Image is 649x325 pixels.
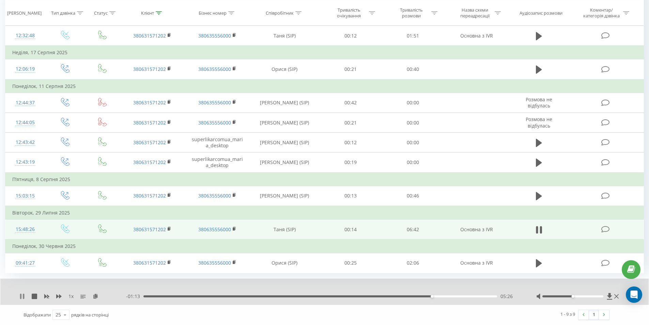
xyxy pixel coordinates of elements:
td: 00:14 [320,220,382,240]
td: 01:51 [382,26,444,46]
td: 00:21 [320,59,382,79]
td: 00:00 [382,133,444,152]
a: 380631571202 [133,32,166,39]
div: Назва схеми переадресації [457,7,493,19]
div: Бізнес номер [199,10,227,16]
span: - 01:13 [126,293,143,300]
div: Open Intercom Messenger [626,286,642,303]
div: 25 [56,311,61,318]
td: superlikarcomua_maria_desktop [185,133,249,152]
div: 12:44:05 [12,116,38,129]
div: 09:41:27 [12,256,38,270]
div: 15:48:26 [12,223,38,236]
span: 05:26 [500,293,513,300]
td: 00:25 [320,253,382,273]
td: [PERSON_NAME] (SIP) [250,113,320,133]
div: Коментар/категорія дзвінка [582,7,621,19]
div: Тип дзвінка [51,10,75,16]
td: 00:21 [320,113,382,133]
td: Основна з IVR [444,253,509,273]
td: 00:00 [382,113,444,133]
td: Основна з IVR [444,26,509,46]
td: Таня (SIP) [250,26,320,46]
div: Accessibility label [431,295,433,298]
div: [PERSON_NAME] [7,10,42,16]
td: [PERSON_NAME] (SIP) [250,93,320,113]
td: 00:13 [320,186,382,206]
td: Орися (SIP) [250,59,320,79]
td: 00:42 [320,93,382,113]
td: Понеділок, 30 Червня 2025 [5,239,644,253]
div: Статус [94,10,108,16]
td: 00:46 [382,186,444,206]
td: Орися (SIP) [250,253,320,273]
div: Клієнт [141,10,154,16]
a: 380631571202 [133,159,166,165]
a: 380631571202 [133,99,166,106]
a: 380631571202 [133,260,166,266]
span: 1 x [68,293,74,300]
span: Розмова не відбулась [526,96,552,109]
td: 00:00 [382,93,444,113]
div: 12:32:48 [12,29,38,42]
td: 06:42 [382,220,444,240]
a: 380635556000 [198,66,231,72]
div: Тривалість розмови [393,7,430,19]
span: Розмова не відбулась [526,116,552,129]
td: [PERSON_NAME] (SIP) [250,152,320,173]
a: 1 [589,310,599,320]
a: 380635556000 [198,192,231,199]
a: 380635556000 [198,119,231,126]
td: [PERSON_NAME] (SIP) [250,186,320,206]
div: 12:43:42 [12,136,38,149]
div: 12:43:19 [12,156,38,169]
td: 02:06 [382,253,444,273]
div: 15:03:15 [12,189,38,203]
a: 380631571202 [133,139,166,146]
div: 12:44:37 [12,96,38,109]
td: 00:19 [320,152,382,173]
div: Accessibility label [571,295,574,298]
div: 1 - 9 з 9 [560,311,575,317]
td: 00:12 [320,26,382,46]
td: 00:40 [382,59,444,79]
div: Тривалість очікування [331,7,367,19]
td: П’ятниця, 8 Серпня 2025 [5,173,644,186]
td: Таня (SIP) [250,220,320,240]
td: [PERSON_NAME] (SIP) [250,133,320,152]
td: Вівторок, 29 Липня 2025 [5,206,644,220]
td: 00:12 [320,133,382,152]
a: 380635556000 [198,32,231,39]
span: рядків на сторінці [71,312,109,318]
div: Аудіозапис розмови [520,10,562,16]
td: Понеділок, 11 Серпня 2025 [5,79,644,93]
td: 00:00 [382,152,444,173]
div: 12:06:19 [12,62,38,76]
div: Співробітник [266,10,294,16]
span: Відображати [24,312,51,318]
a: 380631571202 [133,119,166,126]
a: 380635556000 [198,260,231,266]
a: 380635556000 [198,226,231,233]
td: Основна з IVR [444,220,509,240]
a: 380631571202 [133,192,166,199]
td: Неділя, 17 Серпня 2025 [5,46,644,59]
a: 380635556000 [198,99,231,106]
a: 380631571202 [133,66,166,72]
a: 380631571202 [133,226,166,233]
td: superlikarcomua_maria_desktop [185,152,249,173]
